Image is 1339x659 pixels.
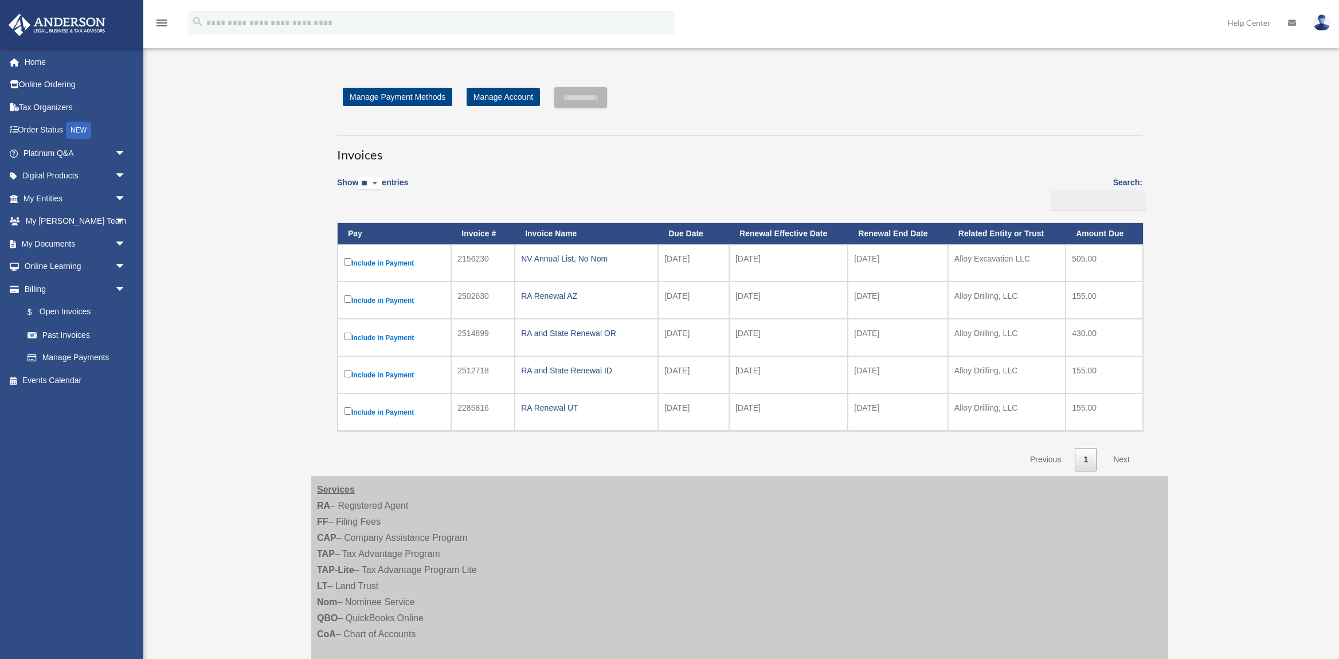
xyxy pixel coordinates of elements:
[1066,282,1143,319] td: 155.00
[16,346,138,369] a: Manage Payments
[8,50,143,73] a: Home
[115,210,138,233] span: arrow_drop_down
[948,393,1066,431] td: Alloy Drilling, LLC
[451,282,515,319] td: 2502630
[1066,356,1143,393] td: 155.00
[343,88,452,106] a: Manage Payment Methods
[337,176,408,202] label: Show entries
[344,295,351,303] input: Include in Payment
[317,629,336,639] strong: CoA
[729,356,848,393] td: [DATE]
[848,223,948,244] th: Renewal End Date: activate to sort column ascending
[848,282,948,319] td: [DATE]
[729,282,848,319] td: [DATE]
[658,244,729,282] td: [DATE]
[8,255,143,278] a: Online Learningarrow_drop_down
[317,597,338,607] strong: Nom
[658,393,729,431] td: [DATE]
[115,142,138,165] span: arrow_drop_down
[8,142,143,165] a: Platinum Q&Aarrow_drop_down
[115,278,138,301] span: arrow_drop_down
[317,517,328,527] strong: FF
[8,278,138,301] a: Billingarrow_drop_down
[344,407,351,415] input: Include in Payment
[658,282,729,319] td: [DATE]
[191,15,204,28] i: search
[729,393,848,431] td: [DATE]
[948,282,1066,319] td: Alloy Drilling, LLC
[358,177,382,190] select: Showentries
[344,293,445,307] label: Include in Payment
[1021,448,1070,471] a: Previous
[344,405,445,419] label: Include in Payment
[8,232,143,255] a: My Documentsarrow_drop_down
[115,232,138,256] span: arrow_drop_down
[338,223,451,244] th: Pay: activate to sort column descending
[317,501,330,510] strong: RA
[5,14,109,36] img: Anderson Advisors Platinum Portal
[521,362,652,379] div: RA and State Renewal ID
[155,20,169,30] a: menu
[1105,448,1138,471] a: Next
[729,244,848,282] td: [DATE]
[155,16,169,30] i: menu
[8,119,143,142] a: Order StatusNEW
[16,301,132,324] a: $Open Invoices
[848,356,948,393] td: [DATE]
[848,393,948,431] td: [DATE]
[1047,176,1142,211] label: Search:
[317,549,335,559] strong: TAP
[8,73,143,96] a: Online Ordering
[317,613,338,623] strong: QBO
[658,319,729,356] td: [DATE]
[658,356,729,393] td: [DATE]
[1075,448,1097,471] a: 1
[658,223,729,244] th: Due Date: activate to sort column ascending
[848,244,948,282] td: [DATE]
[451,319,515,356] td: 2514899
[451,244,515,282] td: 2156230
[344,368,445,382] label: Include in Payment
[16,323,138,346] a: Past Invoices
[115,187,138,210] span: arrow_drop_down
[729,223,848,244] th: Renewal Effective Date: activate to sort column ascending
[344,333,351,340] input: Include in Payment
[317,533,336,543] strong: CAP
[1066,393,1143,431] td: 155.00
[515,223,658,244] th: Invoice Name: activate to sort column ascending
[344,258,351,266] input: Include in Payment
[337,135,1142,164] h3: Invoices
[521,288,652,304] div: RA Renewal AZ
[1066,244,1143,282] td: 505.00
[521,251,652,267] div: NV Annual List, No Nom
[948,319,1066,356] td: Alloy Drilling, LLC
[317,581,327,591] strong: LT
[317,565,354,575] strong: TAP-Lite
[451,393,515,431] td: 2285816
[8,187,143,210] a: My Entitiesarrow_drop_down
[66,122,91,139] div: NEW
[451,223,515,244] th: Invoice #: activate to sort column ascending
[948,223,1066,244] th: Related Entity or Trust: activate to sort column ascending
[115,255,138,279] span: arrow_drop_down
[521,400,652,416] div: RA Renewal UT
[317,485,355,494] strong: Services
[848,319,948,356] td: [DATE]
[451,356,515,393] td: 2512718
[8,369,143,392] a: Events Calendar
[521,325,652,341] div: RA and State Renewal OR
[467,88,540,106] a: Manage Account
[1313,14,1330,31] img: User Pic
[948,356,1066,393] td: Alloy Drilling, LLC
[34,305,40,319] span: $
[8,165,143,188] a: Digital Productsarrow_drop_down
[948,244,1066,282] td: Alloy Excavation LLC
[1051,190,1146,212] input: Search:
[115,165,138,188] span: arrow_drop_down
[1066,223,1143,244] th: Amount Due: activate to sort column ascending
[729,319,848,356] td: [DATE]
[1066,319,1143,356] td: 430.00
[344,370,351,377] input: Include in Payment
[344,330,445,345] label: Include in Payment
[8,96,143,119] a: Tax Organizers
